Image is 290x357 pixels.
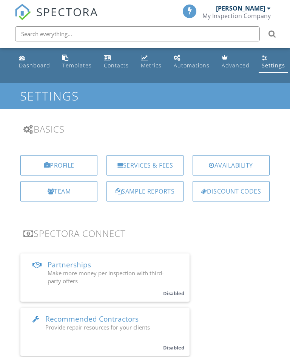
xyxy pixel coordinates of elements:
[106,181,184,201] a: Sample Reports
[16,51,53,73] a: Dashboard
[202,12,271,20] div: My Inspection Company
[219,51,253,73] a: Advanced
[106,155,184,175] a: Services & Fees
[14,4,31,20] img: The Best Home Inspection Software - Spectora
[20,89,270,102] h1: Settings
[141,62,162,69] div: Metrics
[59,51,95,73] a: Templates
[19,62,50,69] div: Dashboard
[138,51,165,73] a: Metrics
[20,253,190,302] a: Partnerships Make more money per inspection with third-party offers Disabled
[14,10,98,26] a: SPECTORA
[193,181,270,201] a: Discount Codes
[104,62,129,69] div: Contacts
[45,323,150,331] span: Provide repair resources for your clients
[20,155,97,175] a: Profile
[163,290,184,297] small: Disabled
[62,62,92,69] div: Templates
[36,4,98,20] span: SPECTORA
[222,62,250,69] div: Advanced
[23,228,266,238] h3: Spectora Connect
[48,260,91,270] span: Partnerships
[20,308,190,356] a: Recommended Contractors Provide repair resources for your clients Disabled
[15,26,260,41] input: Search everything...
[45,314,139,324] span: Recommended Contractors
[163,344,184,351] small: Disabled
[259,51,288,73] a: Settings
[20,181,97,201] a: Team
[262,62,285,69] div: Settings
[193,155,270,175] a: Availability
[174,62,210,69] div: Automations
[216,5,265,12] div: [PERSON_NAME]
[171,51,213,73] a: Automations (Basic)
[23,124,266,134] h3: Basics
[48,269,164,285] span: Make more money per inspection with third-party offers
[101,51,132,73] a: Contacts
